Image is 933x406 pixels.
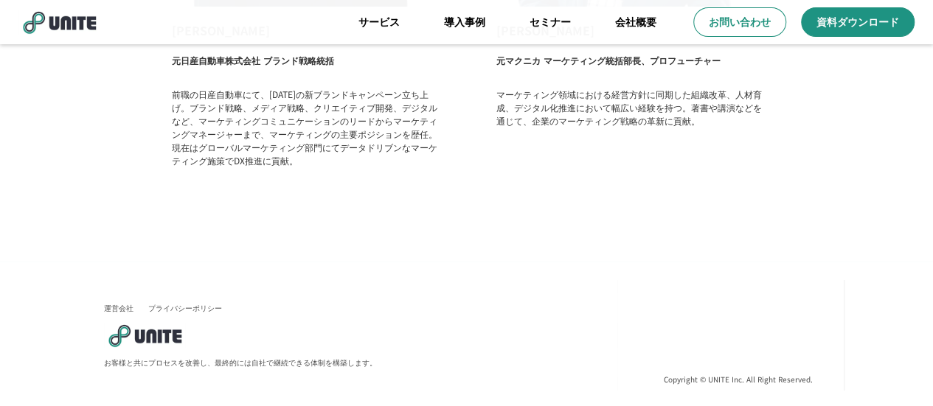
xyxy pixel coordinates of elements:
a: お問い合わせ [693,7,786,37]
p: Copyright © UNITE Inc. All Right Reserved. [664,374,813,385]
p: マーケティング領域における経営方針に同期した組織改革、人材育成、デジタル化推進において幅広い経験を持つ。著書や講演などを通じて、企業のマーケティング戦略の革新に貢献。 [496,88,762,127]
p: お客様と共にプロセスを改善し、最終的には自社で継続できる体制を構築します。 [104,357,377,368]
a: プライバシーポリシー [148,303,222,313]
p: お問い合わせ [709,15,771,29]
p: 元マクニカ マーケティング統括部長、プロフューチャー [496,54,721,73]
a: 資料ダウンロード [801,7,915,37]
div: チャットウィジェット [859,335,933,406]
p: 元日産自動車株式会社 ブランド戦略統括 [172,54,334,73]
p: 前職の日産自動車にて、[DATE]の新ブランドキャンペーン立ち上げ。ブランド戦略、メディア戦略、クリエイティブ開発、デジタルなど、マーケティングコミュニケーションのリードからマーケティングマネー... [172,88,437,167]
p: 資料ダウンロード [816,15,899,29]
iframe: Chat Widget [859,335,933,406]
a: 運営会社 [104,303,133,313]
